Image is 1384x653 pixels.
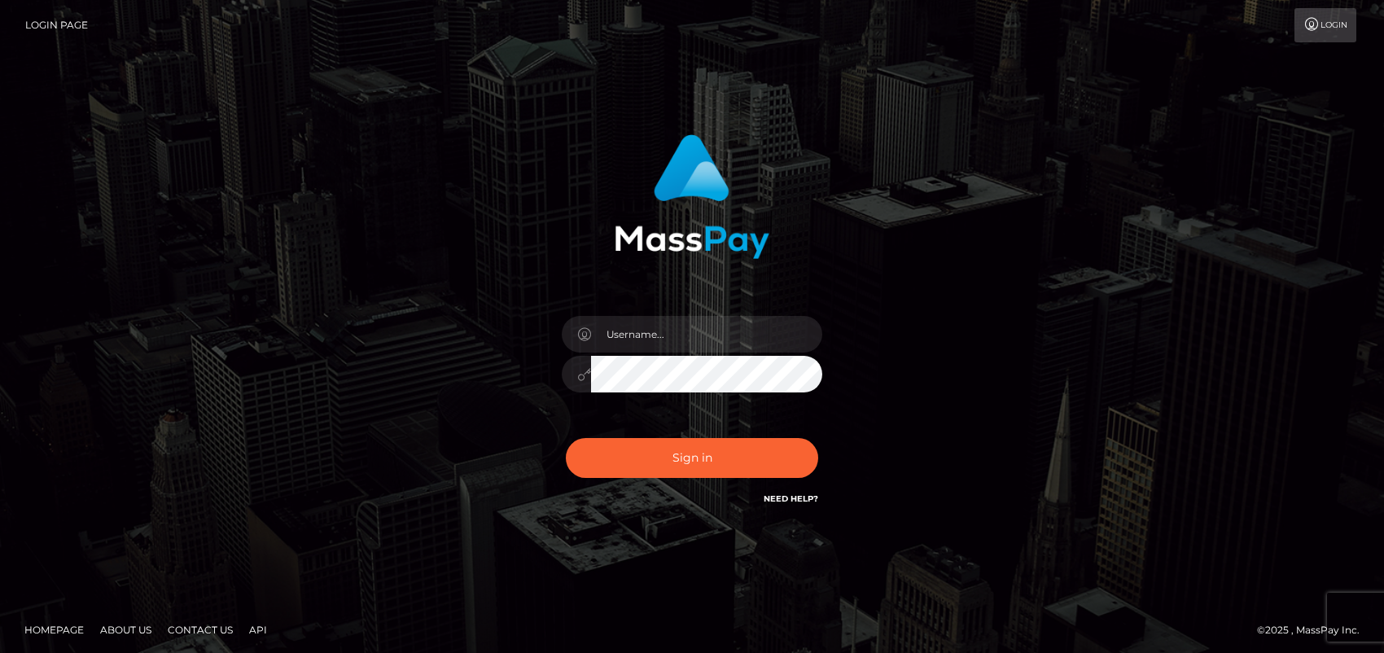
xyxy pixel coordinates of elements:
[161,617,239,642] a: Contact Us
[94,617,158,642] a: About Us
[566,438,818,478] button: Sign in
[615,134,769,259] img: MassPay Login
[764,493,818,504] a: Need Help?
[25,8,88,42] a: Login Page
[1294,8,1356,42] a: Login
[243,617,274,642] a: API
[18,617,90,642] a: Homepage
[591,316,822,353] input: Username...
[1257,621,1372,639] div: © 2025 , MassPay Inc.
